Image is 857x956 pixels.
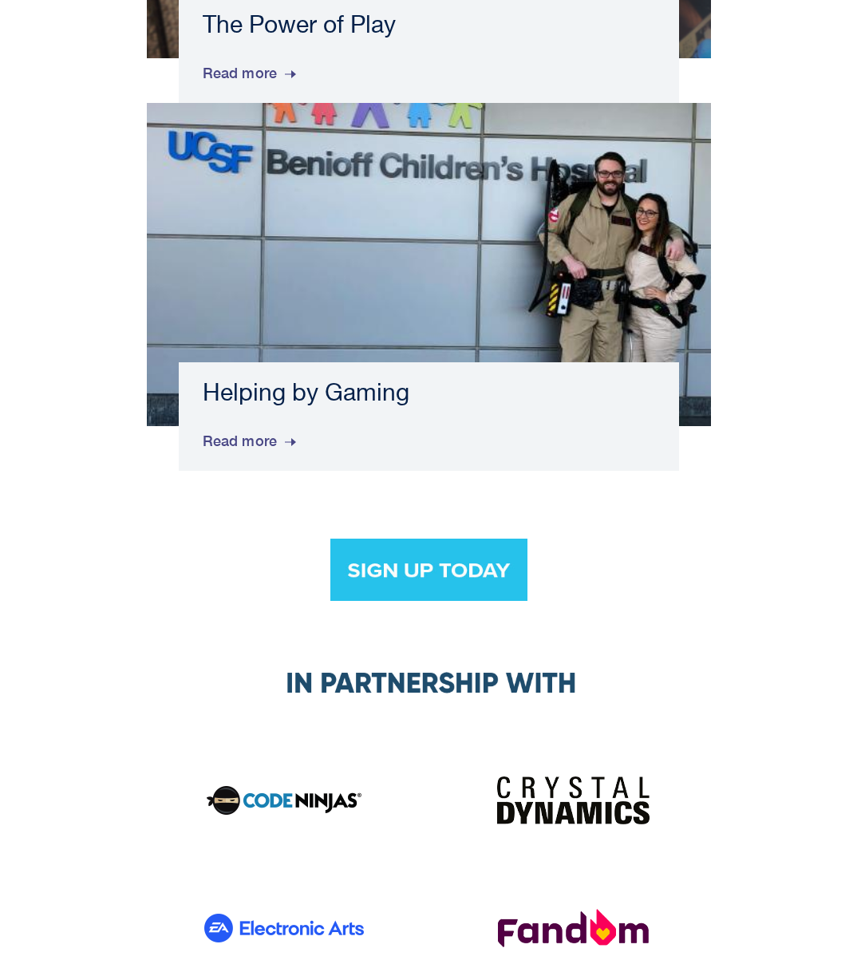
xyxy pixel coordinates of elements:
span: Read more [203,52,300,95]
span: Read more [203,420,300,463]
img: In partnership with [219,641,639,714]
h3: The Power of Play [203,12,655,41]
img: Sign up for Extra Life [330,539,527,601]
img: Crystal Dynamics [493,746,653,854]
img: Code Ninjas [204,746,364,854]
a: Helping by Gaming Read more [147,103,711,471]
h3: Helping by Gaming [203,380,655,409]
